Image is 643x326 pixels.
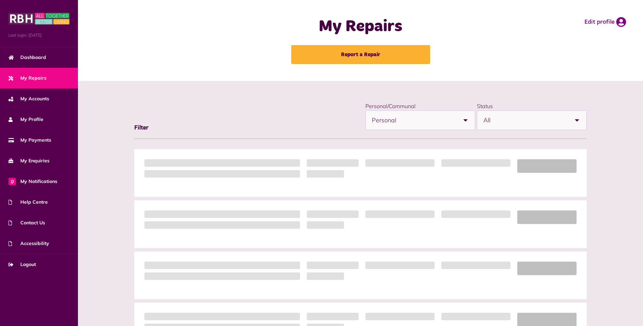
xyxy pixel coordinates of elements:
[8,137,51,144] span: My Payments
[8,178,57,185] span: My Notifications
[8,75,46,82] span: My Repairs
[8,116,43,123] span: My Profile
[8,12,69,25] img: MyRBH
[584,17,626,27] a: Edit profile
[8,199,48,206] span: Help Centre
[226,17,495,37] h1: My Repairs
[8,178,16,185] span: 0
[291,45,430,64] a: Report a Repair
[8,54,46,61] span: Dashboard
[8,32,69,38] span: Last login: [DATE]
[8,261,36,268] span: Logout
[8,240,49,247] span: Accessibility
[8,95,49,102] span: My Accounts
[8,219,45,226] span: Contact Us
[8,157,49,164] span: My Enquiries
